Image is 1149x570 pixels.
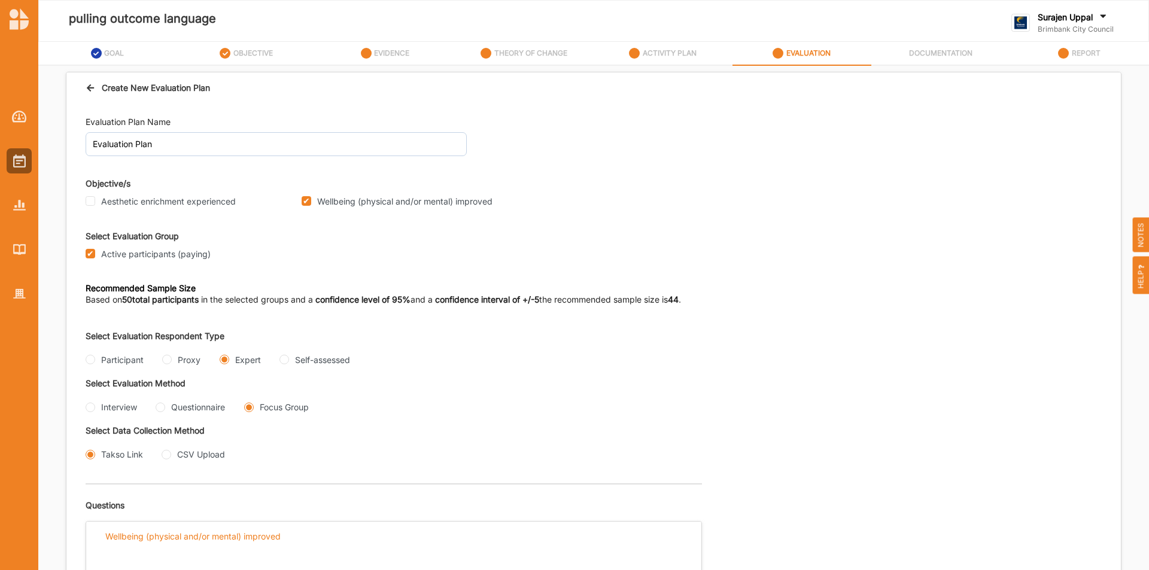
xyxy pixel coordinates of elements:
[315,294,411,304] b: confidence level of 95%
[177,448,225,461] div: CSV Upload
[171,401,225,413] div: Questionnaire
[786,48,831,58] label: EVALUATION
[7,281,32,306] a: Organisation
[122,294,199,304] b: 50 total participants
[101,353,144,366] div: Participant
[13,154,26,167] img: Activities
[86,331,594,342] div: Select Evaluation Respondent Type
[1038,25,1114,34] label: Brimbank City Council
[233,48,273,58] label: OBJECTIVE
[1038,12,1093,23] label: Surajen Uppal
[7,104,32,129] a: Dashboard
[105,531,281,542] div: Wellbeing (physical and/or mental) improved
[101,196,236,207] label: Aesthetic enrichment experienced
[435,294,539,304] b: confidence interval of +/-5
[317,196,493,207] label: Wellbeing (physical and/or mental) improved
[668,294,679,304] b: 44
[1072,48,1101,58] label: REPORT
[374,48,409,58] label: EVIDENCE
[86,81,210,94] div: Create New Evaluation Plan
[101,401,137,413] div: Interview
[86,116,171,128] label: Evaluation Plan Name
[909,48,972,58] label: DOCUMENTATION
[1011,14,1030,32] img: logo
[69,9,216,29] label: pulling outcome language
[86,283,756,294] div: Recommended Sample Size
[86,425,594,436] div: Select Data Collection Method
[7,193,32,218] a: Reports
[86,484,702,511] div: Questions
[13,244,26,254] img: Library
[178,353,200,366] div: Proxy
[235,353,261,366] div: Expert
[7,148,32,173] a: Activities
[13,289,26,299] img: Organisation
[12,111,27,123] img: Dashboard
[494,48,567,58] label: THEORY OF CHANGE
[10,8,29,30] img: logo
[86,177,1102,190] div: Objective/s
[643,48,697,58] label: ACTIVITY PLAN
[295,353,350,366] div: Self-assessed
[86,230,1102,242] div: Select Evaluation Group
[101,249,211,260] label: Active participants (paying)
[7,237,32,262] a: Library
[260,401,309,413] div: Focus Group
[104,48,124,58] label: GOAL
[86,294,681,306] label: Based on in the selected groups and a and a the recommended sample size is .
[101,448,143,461] div: Takso Link
[13,200,26,210] img: Reports
[86,378,594,389] div: Select Evaluation Method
